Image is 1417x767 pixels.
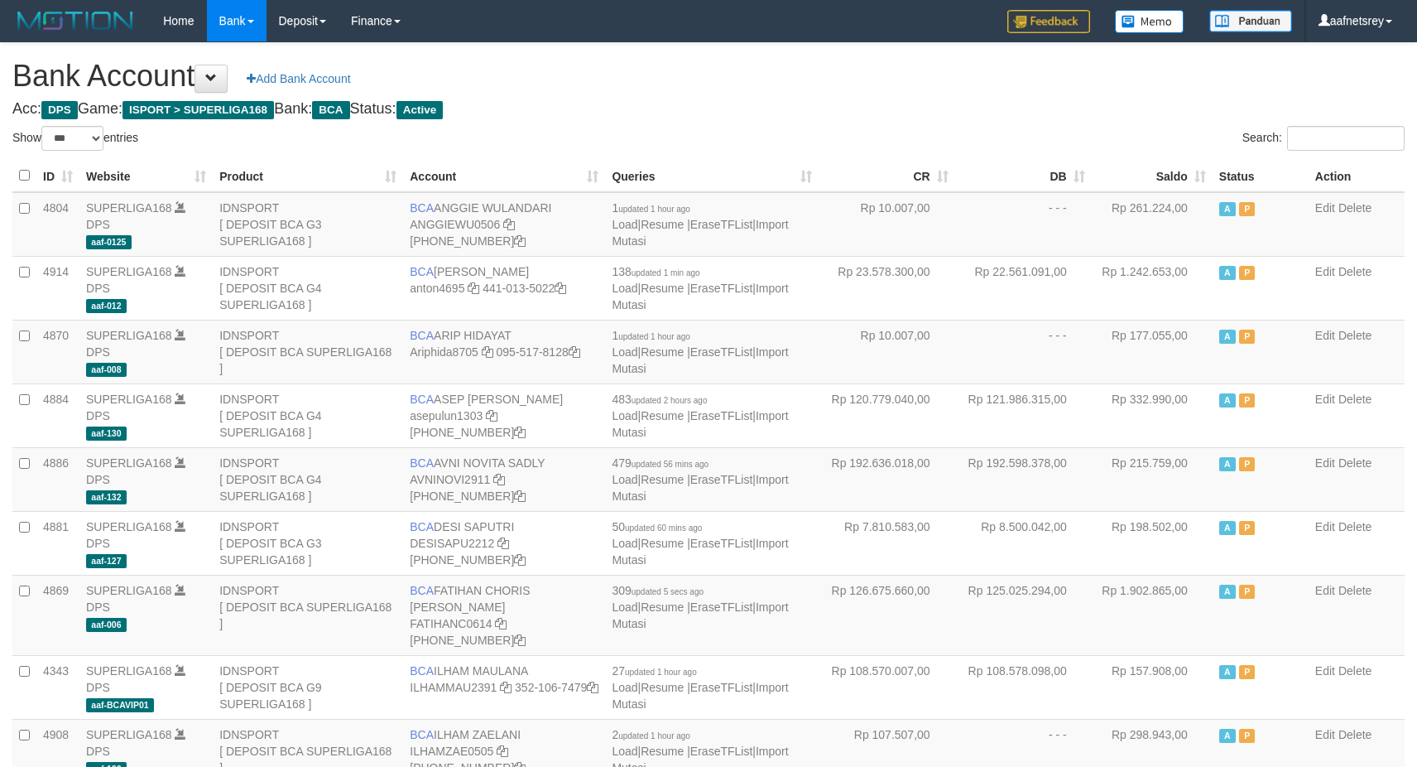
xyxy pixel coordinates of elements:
[1007,10,1090,33] img: Feedback.jpg
[1315,393,1335,406] a: Edit
[1338,728,1371,741] a: Delete
[468,282,479,295] a: Copy anton4695 to clipboard
[500,681,512,694] a: Copy ILHAMMAU2391 to clipboard
[1092,256,1213,320] td: Rp 1.242.653,00
[612,201,788,248] span: | | |
[79,575,213,655] td: DPS
[36,511,79,575] td: 4881
[690,601,752,614] a: EraseTFList
[605,160,818,192] th: Queries: activate to sort column ascending
[410,584,434,597] span: BCA
[1219,266,1236,280] span: Active
[12,60,1405,93] h1: Bank Account
[625,523,702,533] span: updated 60 mins ago
[86,201,172,215] a: SUPERLIGA168
[1219,665,1236,679] span: Active
[1115,10,1184,33] img: Button%20Memo.svg
[1092,575,1213,655] td: Rp 1.902.865,00
[1219,585,1236,599] span: Active
[819,192,955,257] td: Rp 10.007,00
[410,201,434,215] span: BCA
[213,447,403,511] td: IDNSPORT [ DEPOSIT BCA G4 SUPERLIGA168 ]
[1239,665,1256,679] span: Paused
[1239,393,1256,408] span: Paused
[1213,160,1309,192] th: Status
[86,490,127,504] span: aaf-132
[612,537,637,550] a: Load
[1338,393,1371,406] a: Delete
[213,320,403,383] td: IDNSPORT [ DEPOSIT BCA SUPERLIGA168 ]
[1338,265,1371,278] a: Delete
[86,299,127,313] span: aaf-012
[612,664,696,678] span: 27
[514,634,526,647] a: Copy 4062281727 to clipboard
[86,265,172,278] a: SUPERLIGA168
[618,205,690,214] span: updated 1 hour ago
[403,655,605,719] td: ILHAM MAULANA 352-106-7479
[493,473,505,486] a: Copy AVNINOVI2911 to clipboard
[410,537,494,550] a: DESISAPU2212
[1219,521,1236,535] span: Active
[690,473,752,486] a: EraseTFList
[690,537,752,550] a: EraseTFList
[641,473,684,486] a: Resume
[618,731,690,740] span: updated 1 hour ago
[1239,266,1256,280] span: Paused
[641,681,684,694] a: Resume
[612,537,788,567] a: Import Mutasi
[514,490,526,503] a: Copy 4062280135 to clipboard
[612,664,788,711] span: | | |
[1239,521,1256,535] span: Paused
[1209,10,1292,32] img: panduan.png
[612,473,637,486] a: Load
[955,320,1092,383] td: - - -
[410,329,434,342] span: BCA
[86,554,127,568] span: aaf-127
[612,728,690,741] span: 2
[819,383,955,447] td: Rp 120.779.040,00
[403,256,605,320] td: [PERSON_NAME] 441-013-5022
[690,282,752,295] a: EraseTFList
[41,101,78,119] span: DPS
[1309,160,1405,192] th: Action
[122,101,274,119] span: ISPORT > SUPERLIGA168
[955,256,1092,320] td: Rp 22.561.091,00
[482,345,493,359] a: Copy Ariphida8705 to clipboard
[1315,265,1335,278] a: Edit
[690,218,752,231] a: EraseTFList
[79,320,213,383] td: DPS
[1338,456,1371,470] a: Delete
[79,160,213,192] th: Website: activate to sort column ascending
[641,601,684,614] a: Resume
[403,192,605,257] td: ANGGIE WULANDARI [PHONE_NUMBER]
[1338,329,1371,342] a: Delete
[1219,330,1236,344] span: Active
[1338,584,1371,597] a: Delete
[1092,160,1213,192] th: Saldo: activate to sort column ascending
[410,520,434,533] span: BCA
[632,460,708,469] span: updated 56 mins ago
[612,265,788,311] span: | | |
[612,282,788,311] a: Import Mutasi
[819,256,955,320] td: Rp 23.578.300,00
[86,728,172,741] a: SUPERLIGA168
[955,383,1092,447] td: Rp 121.986.315,00
[79,256,213,320] td: DPS
[555,282,566,295] a: Copy 4410135022 to clipboard
[612,218,637,231] a: Load
[86,427,127,441] span: aaf-130
[403,511,605,575] td: DESI SAPUTRI [PHONE_NUMBER]
[819,511,955,575] td: Rp 7.810.583,00
[410,409,483,422] a: asepulun1303
[86,618,127,632] span: aaf-006
[36,256,79,320] td: 4914
[612,520,788,567] span: | | |
[1239,729,1256,743] span: Paused
[486,409,497,422] a: Copy asepulun1303 to clipboard
[612,681,788,711] a: Import Mutasi
[213,192,403,257] td: IDNSPORT [ DEPOSIT BCA G3 SUPERLIGA168 ]
[12,101,1405,118] h4: Acc: Game: Bank: Status:
[955,575,1092,655] td: Rp 125.025.294,00
[1338,664,1371,678] a: Delete
[86,520,172,533] a: SUPERLIGA168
